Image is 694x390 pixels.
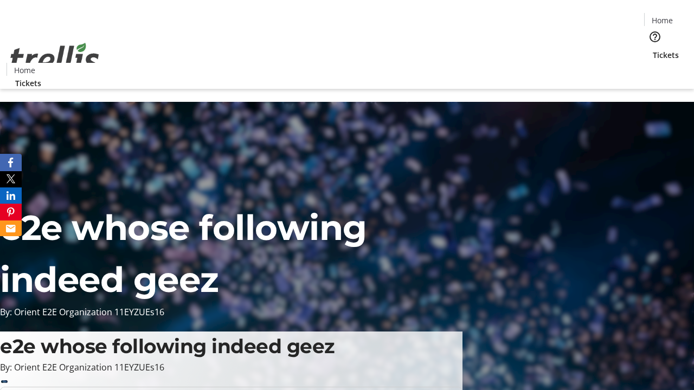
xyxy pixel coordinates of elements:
[7,77,50,89] a: Tickets
[7,31,103,85] img: Orient E2E Organization 11EYZUEs16's Logo
[653,49,679,61] span: Tickets
[652,15,673,26] span: Home
[7,64,42,76] a: Home
[644,26,666,48] button: Help
[644,61,666,82] button: Cart
[15,77,41,89] span: Tickets
[644,49,687,61] a: Tickets
[645,15,679,26] a: Home
[14,64,35,76] span: Home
